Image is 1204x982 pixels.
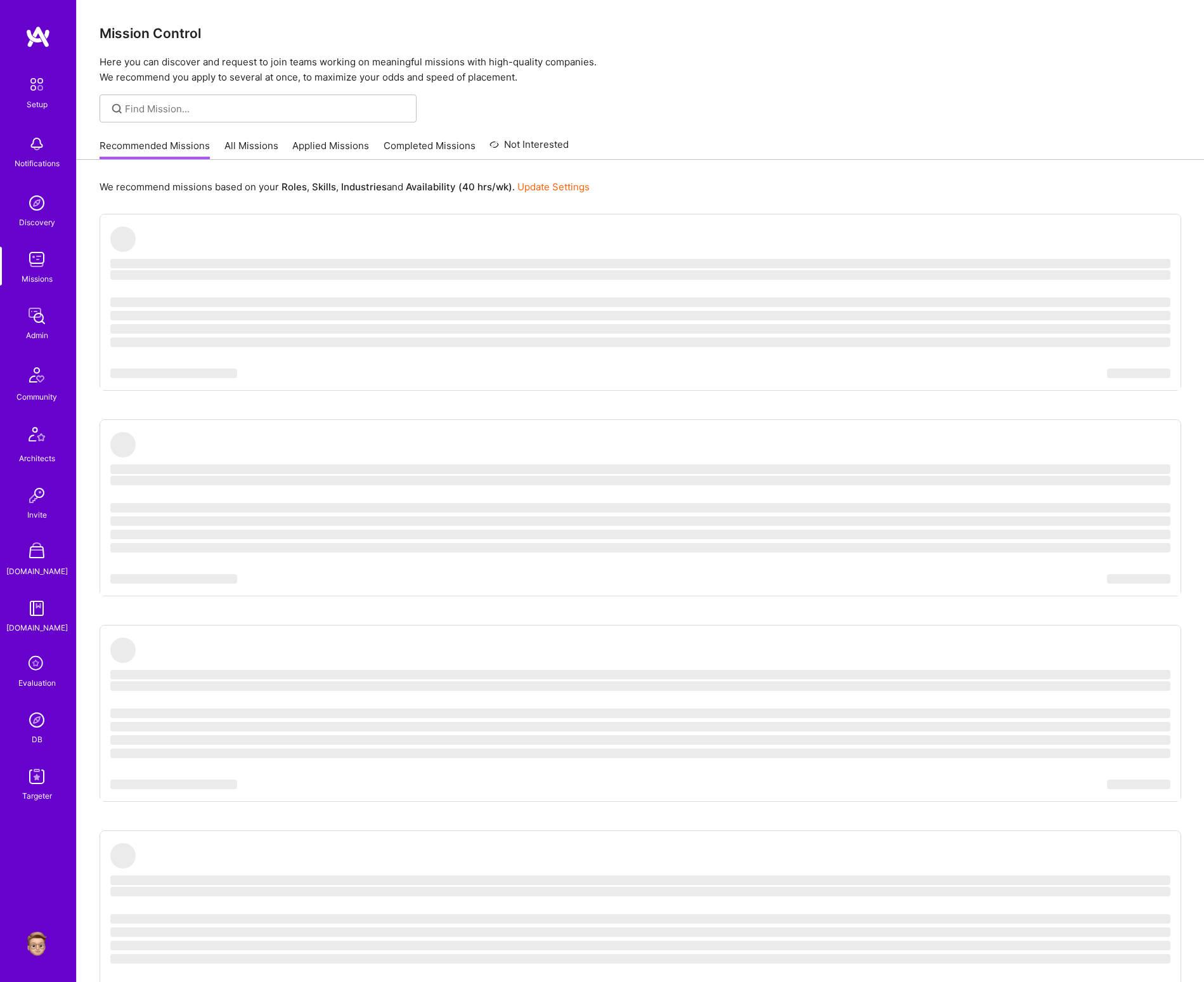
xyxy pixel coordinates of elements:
[15,157,60,170] div: Notifications
[517,181,590,193] a: Update Settings
[312,181,336,193] b: Skills
[24,247,49,272] img: teamwork
[22,360,52,390] img: Community
[16,390,57,403] div: Community
[24,707,49,733] img: Admin Search
[24,190,49,216] img: discovery
[125,102,407,115] input: Find Mission...
[19,216,55,229] div: Discovery
[19,452,55,465] div: Architects
[22,272,53,285] div: Missions
[24,131,49,157] img: bell
[6,565,68,578] div: [DOMAIN_NAME]
[110,101,124,116] i: icon SearchGrey
[24,303,49,329] img: admin teamwork
[100,55,1181,85] p: Here you can discover and request to join teams working on meaningful missions with high-quality ...
[6,621,68,634] div: [DOMAIN_NAME]
[24,764,49,789] img: Skill Targeter
[341,181,387,193] b: Industries
[489,137,569,160] a: Not Interested
[27,98,48,111] div: Setup
[24,931,49,957] img: User Avatar
[406,181,512,193] b: Availability (40 hrs/wk)
[22,421,52,452] img: Architects
[25,25,51,48] img: logo
[24,539,49,565] img: A Store
[32,733,42,746] div: DB
[23,71,50,98] img: setup
[26,329,48,342] div: Admin
[100,25,1181,41] h3: Mission Control
[18,676,56,690] div: Evaluation
[292,139,369,160] a: Applied Missions
[22,789,52,802] div: Targeter
[21,931,53,957] a: User Avatar
[100,180,590,193] p: We recommend missions based on your , , and .
[384,139,476,160] a: Completed Missions
[282,181,307,193] b: Roles
[25,652,49,676] i: icon SelectionTeam
[224,139,278,160] a: All Missions
[27,508,47,521] div: Invite
[100,139,210,160] a: Recommended Missions
[24,483,49,508] img: Invite
[24,596,49,621] img: guide book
